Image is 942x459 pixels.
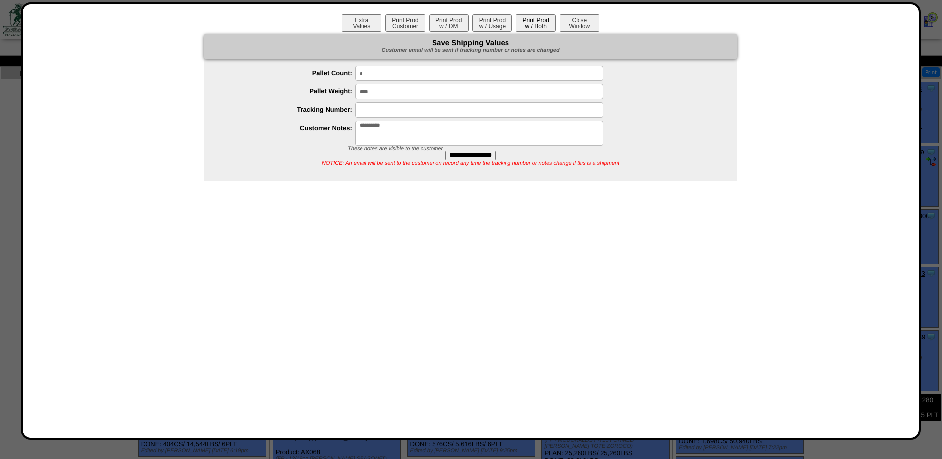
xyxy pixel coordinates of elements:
label: Customer Notes: [223,124,355,132]
span: These notes are visible to the customer [348,146,443,152]
a: CloseWindow [559,22,600,30]
button: Print Prodw / DM [429,14,469,32]
button: Print ProdCustomer [385,14,425,32]
label: Pallet Count: [223,69,355,76]
span: NOTICE: An email will be sent to the customer on record any time the tracking number or notes cha... [322,160,619,166]
button: ExtraValues [342,14,381,32]
div: Save Shipping Values [204,34,737,59]
label: Pallet Weight: [223,87,355,95]
button: Print Prodw / Both [516,14,556,32]
div: Customer email will be sent if tracking number or notes are changed [204,47,737,54]
button: Print Prodw / Usage [472,14,512,32]
label: Tracking Number: [223,106,355,113]
button: CloseWindow [560,14,599,32]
